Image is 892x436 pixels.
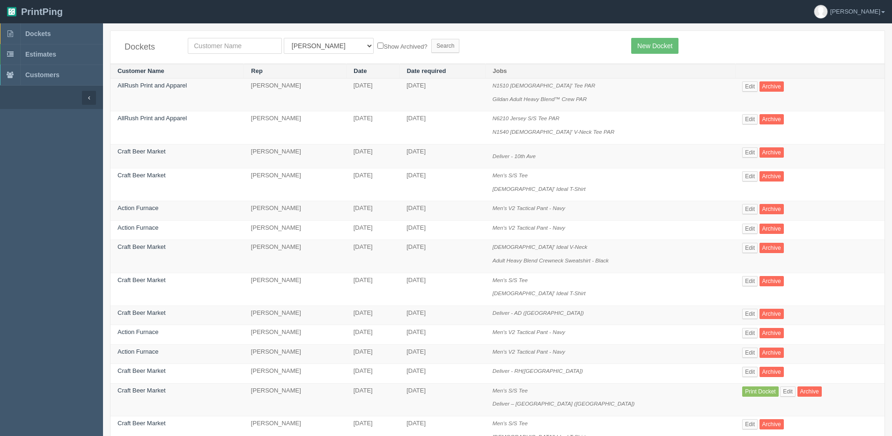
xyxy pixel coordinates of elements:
[759,419,784,429] a: Archive
[493,420,528,426] i: Men's S/S Tee
[759,367,784,377] a: Archive
[7,7,16,16] img: logo-3e63b451c926e2ac314895c53de4908e5d424f24456219fb08d385ab2e579770.png
[346,220,399,240] td: [DATE]
[118,367,166,374] a: Craft Beer Market
[118,309,166,316] a: Craft Beer Market
[493,329,565,335] i: Men's V2 Tactical Pant - Navy
[244,111,346,144] td: [PERSON_NAME]
[118,224,158,231] a: Action Furnace
[742,171,758,182] a: Edit
[759,224,784,234] a: Archive
[346,201,399,221] td: [DATE]
[742,147,758,158] a: Edit
[493,244,588,250] i: [DEMOGRAPHIC_DATA]' Ideal V-Neck
[399,344,486,364] td: [DATE]
[486,64,736,79] th: Jobs
[346,79,399,111] td: [DATE]
[493,153,536,159] i: Deliver - 10th Ave
[742,224,758,234] a: Edit
[346,111,399,144] td: [DATE]
[25,30,51,37] span: Dockets
[244,79,346,111] td: [PERSON_NAME]
[399,240,486,273] td: [DATE]
[346,325,399,345] td: [DATE]
[493,82,595,88] i: N1510 [DEMOGRAPHIC_DATA]' Tee PAR
[118,82,187,89] a: AllRush Print and Apparel
[493,400,635,407] i: Deliver – [GEOGRAPHIC_DATA] ([GEOGRAPHIC_DATA])
[742,204,758,214] a: Edit
[493,290,586,296] i: [DEMOGRAPHIC_DATA]' Ideal T-Shirt
[346,168,399,201] td: [DATE]
[399,111,486,144] td: [DATE]
[814,5,827,18] img: avatar_default-7531ab5dedf162e01f1e0bb0964e6a185e93c5c22dfe317fb01d7f8cd2b1632c.jpg
[244,240,346,273] td: [PERSON_NAME]
[407,67,446,74] a: Date required
[493,349,565,355] i: Men's V2 Tactical Pant - Navy
[780,386,796,397] a: Edit
[399,168,486,201] td: [DATE]
[493,310,584,316] i: Deliver - AD ([GEOGRAPHIC_DATA])
[118,420,166,427] a: Craft Beer Market
[377,43,383,49] input: Show Archived?
[399,364,486,384] td: [DATE]
[346,273,399,305] td: [DATE]
[742,419,758,429] a: Edit
[493,387,528,393] i: Men's S/S Tee
[346,240,399,273] td: [DATE]
[493,368,583,374] i: Deliver - RH([GEOGRAPHIC_DATA])
[759,348,784,358] a: Archive
[399,273,486,305] td: [DATE]
[118,387,166,394] a: Craft Beer Market
[759,309,784,319] a: Archive
[742,386,778,397] a: Print Docket
[346,305,399,325] td: [DATE]
[118,172,166,179] a: Craft Beer Market
[399,383,486,416] td: [DATE]
[399,144,486,168] td: [DATE]
[493,186,586,192] i: [DEMOGRAPHIC_DATA]' Ideal T-Shirt
[244,201,346,221] td: [PERSON_NAME]
[118,348,158,355] a: Action Furnace
[251,67,263,74] a: Rep
[244,273,346,305] td: [PERSON_NAME]
[759,204,784,214] a: Archive
[759,243,784,253] a: Archive
[118,243,166,250] a: Craft Beer Market
[399,201,486,221] td: [DATE]
[118,276,166,283] a: Craft Beer Market
[742,81,758,92] a: Edit
[377,41,427,51] label: Show Archived?
[244,344,346,364] td: [PERSON_NAME]
[244,168,346,201] td: [PERSON_NAME]
[244,144,346,168] td: [PERSON_NAME]
[759,81,784,92] a: Archive
[118,148,166,155] a: Craft Beer Market
[125,43,174,52] h4: Dockets
[742,367,758,377] a: Edit
[493,96,587,102] i: Gildan Adult Heavy Blend™ Crew PAR
[244,220,346,240] td: [PERSON_NAME]
[493,277,528,283] i: Men's S/S Tee
[759,114,784,124] a: Archive
[346,383,399,416] td: [DATE]
[25,51,56,58] span: Estimates
[188,38,282,54] input: Customer Name
[399,305,486,325] td: [DATE]
[742,328,758,338] a: Edit
[118,204,158,211] a: Action Furnace
[759,171,784,182] a: Archive
[244,383,346,416] td: [PERSON_NAME]
[797,386,822,397] a: Archive
[399,79,486,111] td: [DATE]
[25,71,59,79] span: Customers
[244,305,346,325] td: [PERSON_NAME]
[493,225,565,231] i: Men's V2 Tactical Pant - Navy
[346,144,399,168] td: [DATE]
[759,147,784,158] a: Archive
[759,328,784,338] a: Archive
[631,38,678,54] a: New Docket
[399,325,486,345] td: [DATE]
[742,243,758,253] a: Edit
[742,276,758,286] a: Edit
[346,364,399,384] td: [DATE]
